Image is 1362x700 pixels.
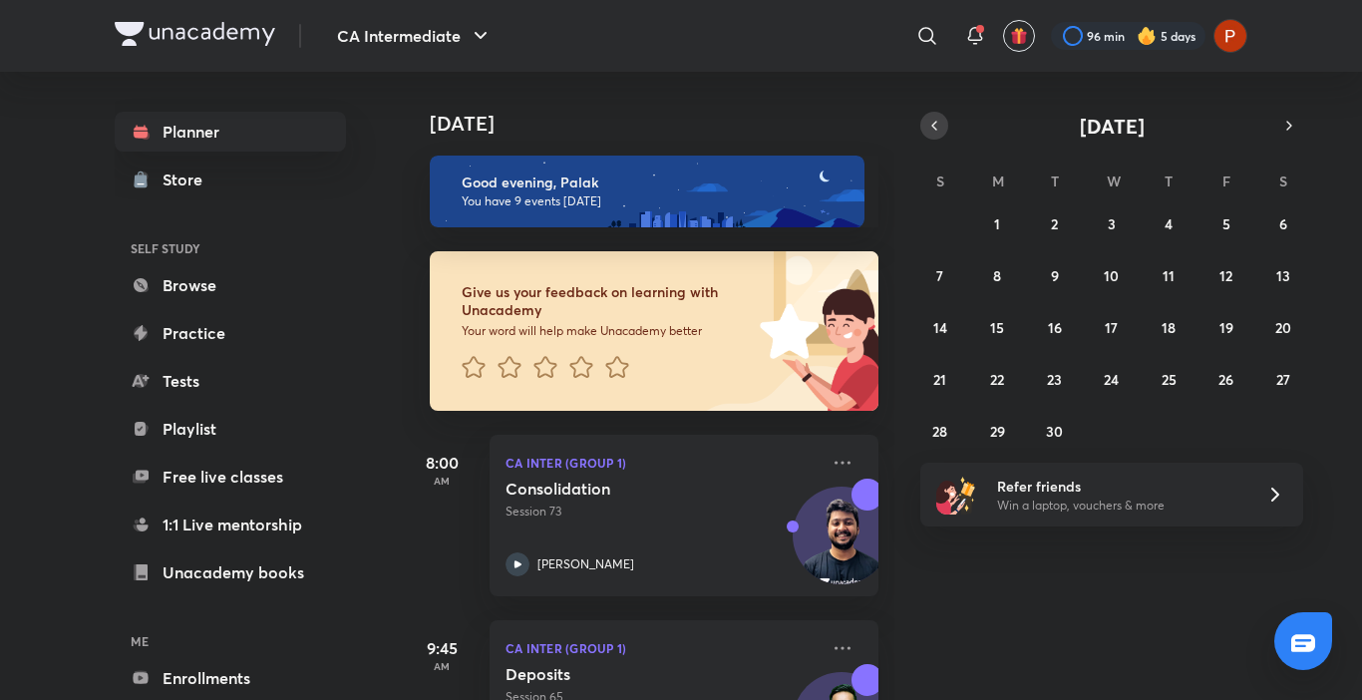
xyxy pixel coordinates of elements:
[1165,172,1173,190] abbr: Thursday
[402,475,482,487] p: AM
[1096,311,1128,343] button: September 17, 2025
[1039,311,1071,343] button: September 16, 2025
[992,172,1004,190] abbr: Monday
[933,318,947,337] abbr: September 14, 2025
[981,207,1013,239] button: September 1, 2025
[115,231,346,265] h6: SELF STUDY
[993,266,1001,285] abbr: September 8, 2025
[402,660,482,672] p: AM
[1153,207,1185,239] button: September 4, 2025
[932,422,947,441] abbr: September 28, 2025
[1279,214,1287,233] abbr: September 6, 2025
[1051,266,1059,285] abbr: September 9, 2025
[115,112,346,152] a: Planner
[990,318,1004,337] abbr: September 15, 2025
[115,265,346,305] a: Browse
[1267,207,1299,239] button: September 6, 2025
[1051,214,1058,233] abbr: September 2, 2025
[115,457,346,497] a: Free live classes
[115,658,346,698] a: Enrollments
[1219,318,1233,337] abbr: September 19, 2025
[506,636,819,660] p: CA Inter (Group 1)
[1039,259,1071,291] button: September 9, 2025
[997,497,1242,515] p: Win a laptop, vouchers & more
[990,370,1004,389] abbr: September 22, 2025
[1153,363,1185,395] button: September 25, 2025
[1210,363,1242,395] button: September 26, 2025
[402,451,482,475] h5: 8:00
[1010,27,1028,45] img: avatar
[990,422,1005,441] abbr: September 29, 2025
[115,505,346,544] a: 1:1 Live mentorship
[1137,26,1157,46] img: streak
[115,313,346,353] a: Practice
[981,311,1013,343] button: September 15, 2025
[936,172,944,190] abbr: Sunday
[1048,318,1062,337] abbr: September 16, 2025
[462,193,847,209] p: You have 9 events [DATE]
[981,415,1013,447] button: September 29, 2025
[936,475,976,515] img: referral
[1218,370,1233,389] abbr: September 26, 2025
[924,415,956,447] button: September 28, 2025
[1165,214,1173,233] abbr: September 4, 2025
[1267,363,1299,395] button: September 27, 2025
[506,503,819,521] p: Session 73
[115,22,275,51] a: Company Logo
[115,361,346,401] a: Tests
[462,283,753,319] h6: Give us your feedback on learning with Unacademy
[1219,266,1232,285] abbr: September 12, 2025
[1003,20,1035,52] button: avatar
[115,409,346,449] a: Playlist
[1039,363,1071,395] button: September 23, 2025
[1163,266,1175,285] abbr: September 11, 2025
[537,555,634,573] p: [PERSON_NAME]
[1096,259,1128,291] button: September 10, 2025
[163,168,214,191] div: Store
[1162,370,1177,389] abbr: September 25, 2025
[506,451,819,475] p: CA Inter (Group 1)
[1276,266,1290,285] abbr: September 13, 2025
[997,476,1242,497] h6: Refer friends
[1039,207,1071,239] button: September 2, 2025
[1104,266,1119,285] abbr: September 10, 2025
[924,363,956,395] button: September 21, 2025
[115,624,346,658] h6: ME
[1210,311,1242,343] button: September 19, 2025
[1222,172,1230,190] abbr: Friday
[933,370,946,389] abbr: September 21, 2025
[1080,113,1145,140] span: [DATE]
[462,174,847,191] h6: Good evening, Palak
[506,479,754,499] h5: Consolidation
[936,266,943,285] abbr: September 7, 2025
[430,112,898,136] h4: [DATE]
[402,636,482,660] h5: 9:45
[462,323,753,339] p: Your word will help make Unacademy better
[1107,172,1121,190] abbr: Wednesday
[1267,259,1299,291] button: September 13, 2025
[1276,370,1290,389] abbr: September 27, 2025
[325,16,505,56] button: CA Intermediate
[1279,172,1287,190] abbr: Saturday
[1275,318,1291,337] abbr: September 20, 2025
[981,363,1013,395] button: September 22, 2025
[115,160,346,199] a: Store
[430,156,864,227] img: evening
[924,311,956,343] button: September 14, 2025
[1153,259,1185,291] button: September 11, 2025
[1213,19,1247,53] img: Palak
[506,664,754,684] h5: Deposits
[981,259,1013,291] button: September 8, 2025
[1153,311,1185,343] button: September 18, 2025
[1210,259,1242,291] button: September 12, 2025
[1096,207,1128,239] button: September 3, 2025
[1039,415,1071,447] button: September 30, 2025
[1210,207,1242,239] button: September 5, 2025
[794,498,889,593] img: Avatar
[115,552,346,592] a: Unacademy books
[948,112,1275,140] button: [DATE]
[1047,370,1062,389] abbr: September 23, 2025
[1162,318,1176,337] abbr: September 18, 2025
[115,22,275,46] img: Company Logo
[1267,311,1299,343] button: September 20, 2025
